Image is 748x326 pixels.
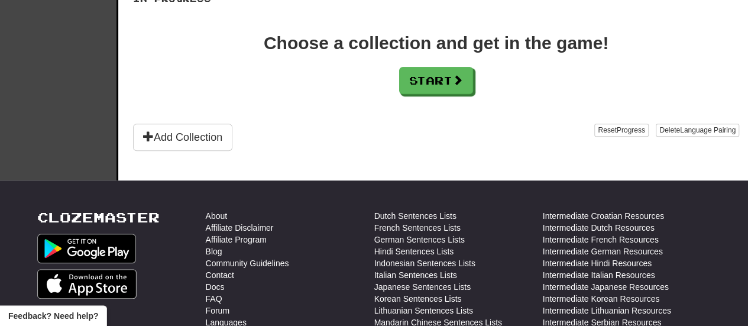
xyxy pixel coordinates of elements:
[656,124,739,137] button: DeleteLanguage Pairing
[543,234,659,246] a: Intermediate French Resources
[206,305,229,317] a: Forum
[264,34,608,52] div: Choose a collection and get in the game!
[374,269,457,281] a: Italian Sentences Lists
[543,281,669,293] a: Intermediate Japanese Resources
[374,305,473,317] a: Lithuanian Sentences Lists
[206,210,228,222] a: About
[374,222,461,234] a: French Sentences Lists
[206,293,222,305] a: FAQ
[543,293,660,305] a: Intermediate Korean Resources
[206,269,234,281] a: Contact
[133,124,232,151] button: Add Collection
[206,257,289,269] a: Community Guidelines
[374,234,465,246] a: German Sentences Lists
[206,234,267,246] a: Affiliate Program
[37,234,137,263] img: Get it on Google Play
[37,269,137,299] img: Get it on App Store
[206,222,274,234] a: Affiliate Disclaimer
[680,126,736,134] span: Language Pairing
[543,246,663,257] a: Intermediate German Resources
[543,222,655,234] a: Intermediate Dutch Resources
[206,246,222,257] a: Blog
[543,210,664,222] a: Intermediate Croatian Resources
[374,210,456,222] a: Dutch Sentences Lists
[594,124,648,137] button: ResetProgress
[206,281,225,293] a: Docs
[399,67,473,94] button: Start
[374,281,471,293] a: Japanese Sentences Lists
[374,257,475,269] a: Indonesian Sentences Lists
[543,305,671,317] a: Intermediate Lithuanian Resources
[8,310,98,322] span: Open feedback widget
[374,293,462,305] a: Korean Sentences Lists
[37,210,160,225] a: Clozemaster
[617,126,645,134] span: Progress
[374,246,454,257] a: Hindi Sentences Lists
[543,257,652,269] a: Intermediate Hindi Resources
[543,269,655,281] a: Intermediate Italian Resources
